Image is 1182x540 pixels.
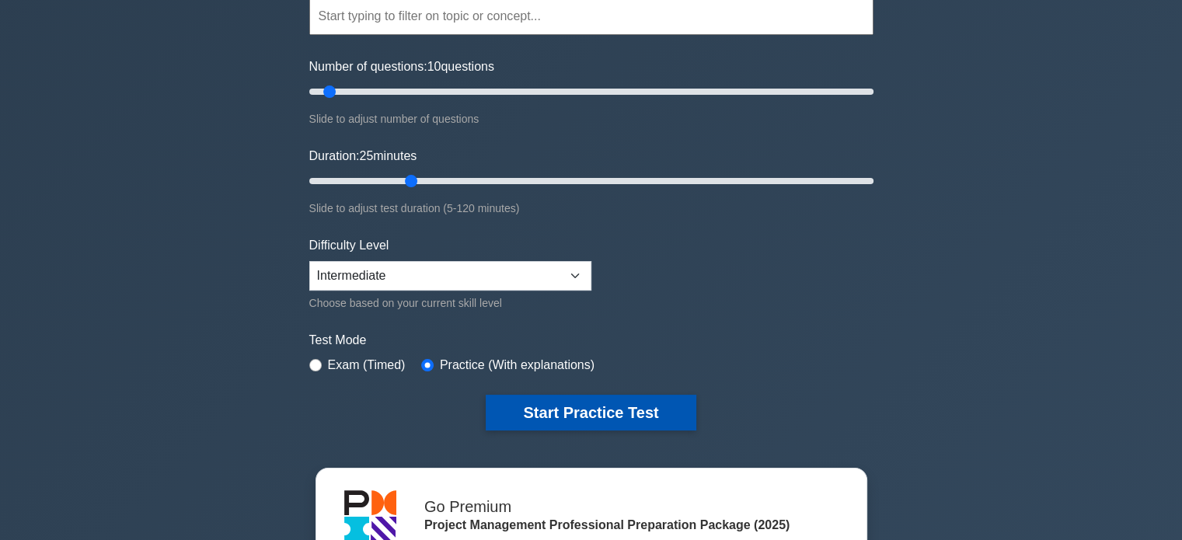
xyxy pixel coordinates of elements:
div: Slide to adjust test duration (5-120 minutes) [309,199,873,218]
div: Slide to adjust number of questions [309,110,873,128]
label: Exam (Timed) [328,356,406,375]
span: 25 [359,149,373,162]
label: Test Mode [309,331,873,350]
label: Duration: minutes [309,147,417,165]
div: Choose based on your current skill level [309,294,591,312]
button: Start Practice Test [486,395,696,430]
label: Difficulty Level [309,236,389,255]
label: Number of questions: questions [309,57,494,76]
label: Practice (With explanations) [440,356,594,375]
span: 10 [427,60,441,73]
